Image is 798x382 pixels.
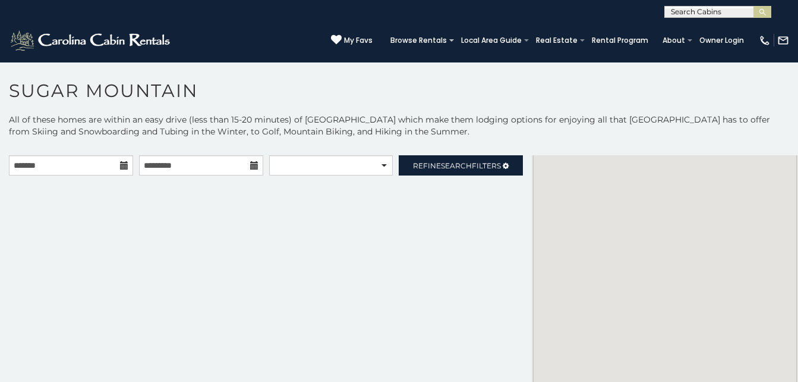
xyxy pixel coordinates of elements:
a: Rental Program [586,32,654,49]
a: Owner Login [693,32,750,49]
a: Local Area Guide [455,32,528,49]
span: Search [441,161,472,170]
span: Refine Filters [413,161,501,170]
img: phone-regular-white.png [759,35,771,46]
img: White-1-2.png [9,29,174,52]
a: Real Estate [530,32,583,49]
a: My Favs [331,35,373,46]
img: mail-regular-white.png [777,35,789,46]
a: RefineSearchFilters [399,155,523,176]
span: My Favs [344,35,373,46]
a: About [657,32,691,49]
a: Browse Rentals [384,32,453,49]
